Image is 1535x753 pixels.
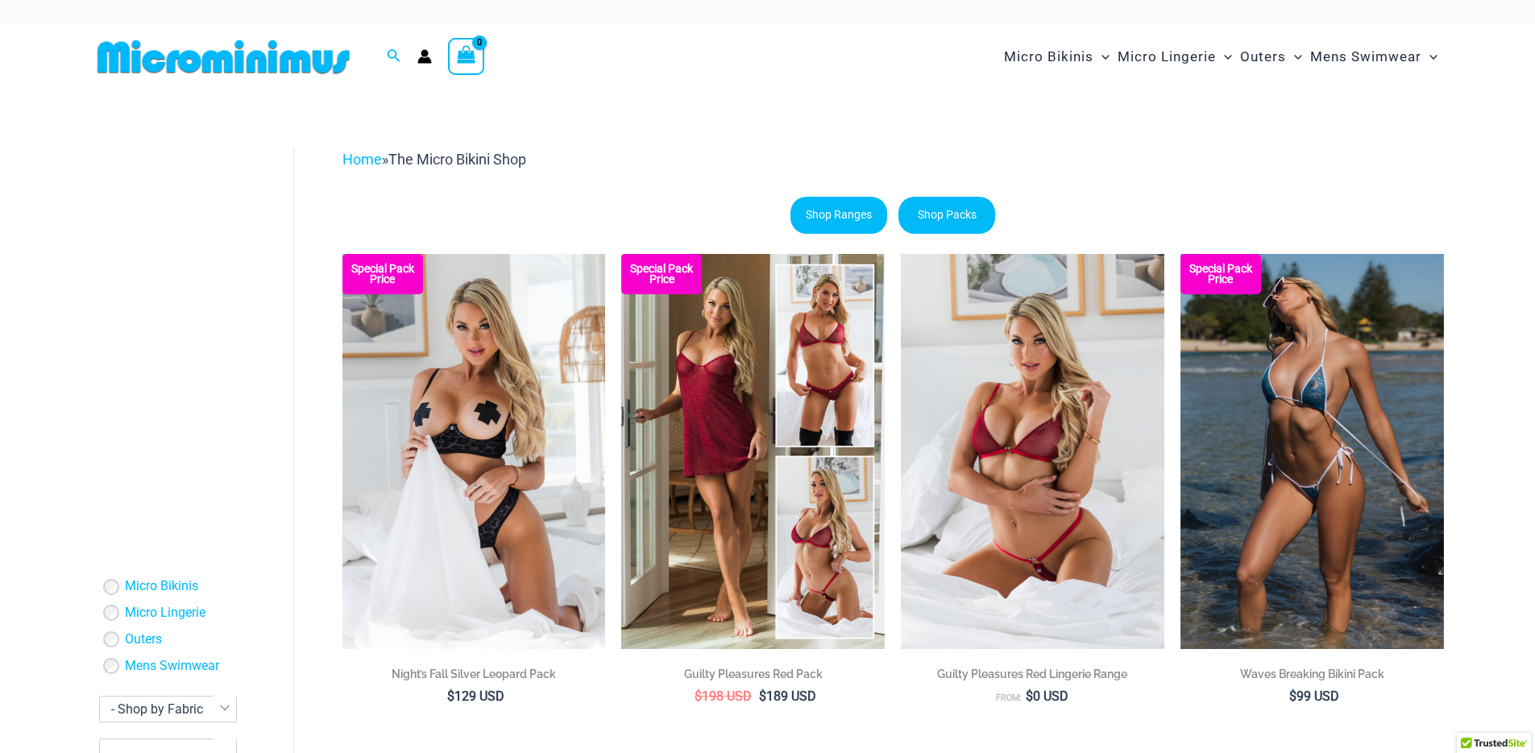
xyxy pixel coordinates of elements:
[1000,32,1114,81] a: Micro BikinisMenu ToggleMenu Toggle
[125,605,205,622] a: Micro Lingerie
[901,254,1164,649] img: Guilty Pleasures Red 1045 Bra 689 Micro 05
[1026,689,1068,704] bdi: 0 USD
[790,197,887,234] a: Shop Ranges
[342,666,606,682] h2: Night’s Fall Silver Leopard Pack
[342,151,526,168] span: »
[759,689,816,704] bdi: 189 USD
[1180,264,1261,285] b: Special Pack Price
[91,39,356,75] img: MM SHOP LOGO FLAT
[99,696,237,722] span: - Shop by Fabric
[342,254,606,649] a: Nights Fall Silver Leopard 1036 Bra 6046 Thong 09v2 Nights Fall Silver Leopard 1036 Bra 6046 Thon...
[621,264,702,285] b: Special Pack Price
[1289,689,1339,704] bdi: 99 USD
[621,254,885,649] img: Guilty Pleasures Red Collection Pack F
[1026,689,1033,704] span: $
[99,135,244,457] iframe: TrustedSite Certified
[1289,689,1296,704] span: $
[695,689,752,704] bdi: 198 USD
[1004,36,1093,77] span: Micro Bikinis
[100,697,236,722] span: - Shop by Fabric
[1180,254,1444,649] img: Waves Breaking Ocean 312 Top 456 Bottom 08
[1180,666,1444,682] h2: Waves Breaking Bikini Pack
[342,151,382,168] a: Home
[1286,36,1302,77] span: Menu Toggle
[901,254,1164,649] a: Guilty Pleasures Red 1045 Bra 689 Micro 05Guilty Pleasures Red 1045 Bra 689 Micro 06Guilty Pleasu...
[759,689,766,704] span: $
[111,701,203,717] span: - Shop by Fabric
[1310,36,1421,77] span: Mens Swimwear
[1216,36,1232,77] span: Menu Toggle
[1236,32,1306,81] a: OutersMenu ToggleMenu Toggle
[901,666,1164,682] h2: Guilty Pleasures Red Lingerie Range
[998,30,1445,84] nav: Site Navigation
[1118,36,1216,77] span: Micro Lingerie
[1093,36,1110,77] span: Menu Toggle
[417,49,432,64] a: Account icon link
[125,631,162,648] a: Outers
[621,666,885,682] h2: Guilty Pleasures Red Pack
[448,38,485,75] a: View Shopping Cart, empty
[342,264,423,285] b: Special Pack Price
[1306,32,1442,81] a: Mens SwimwearMenu ToggleMenu Toggle
[125,578,198,595] a: Micro Bikinis
[1180,254,1444,649] a: Waves Breaking Ocean 312 Top 456 Bottom 08 Waves Breaking Ocean 312 Top 456 Bottom 04Waves Breaki...
[1180,666,1444,688] a: Waves Breaking Bikini Pack
[901,666,1164,688] a: Guilty Pleasures Red Lingerie Range
[387,47,401,67] a: Search icon link
[695,689,702,704] span: $
[621,254,885,649] a: Guilty Pleasures Red Collection Pack F Guilty Pleasures Red Collection Pack BGuilty Pleasures Red...
[1240,36,1286,77] span: Outers
[898,197,995,234] a: Shop Packs
[447,689,454,704] span: $
[447,689,504,704] bdi: 129 USD
[1114,32,1236,81] a: Micro LingerieMenu ToggleMenu Toggle
[388,151,526,168] span: The Micro Bikini Shop
[125,658,219,675] a: Mens Swimwear
[342,666,606,688] a: Night’s Fall Silver Leopard Pack
[342,254,606,649] img: Nights Fall Silver Leopard 1036 Bra 6046 Thong 09v2
[996,693,1022,703] span: From:
[1421,36,1438,77] span: Menu Toggle
[621,666,885,688] a: Guilty Pleasures Red Pack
